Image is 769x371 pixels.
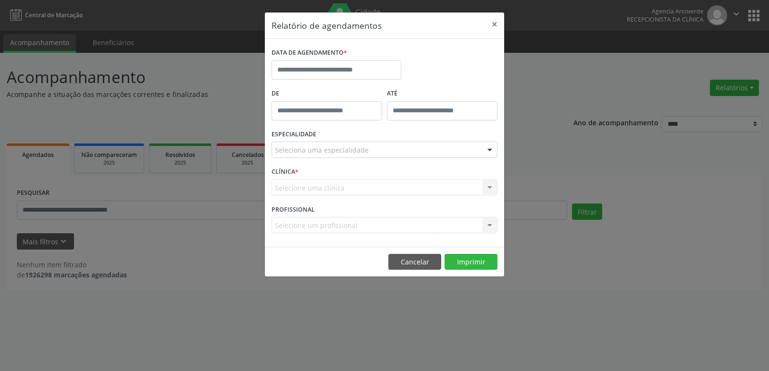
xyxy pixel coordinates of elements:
label: PROFISSIONAL [272,202,315,217]
button: Cancelar [388,254,441,270]
label: ATÉ [387,86,497,101]
label: CLÍNICA [272,165,298,180]
label: ESPECIALIDADE [272,127,316,142]
label: De [272,86,382,101]
span: Seleciona uma especialidade [275,145,369,155]
label: DATA DE AGENDAMENTO [272,46,347,60]
button: Imprimir [445,254,497,270]
button: Close [485,12,504,36]
h5: Relatório de agendamentos [272,19,382,32]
